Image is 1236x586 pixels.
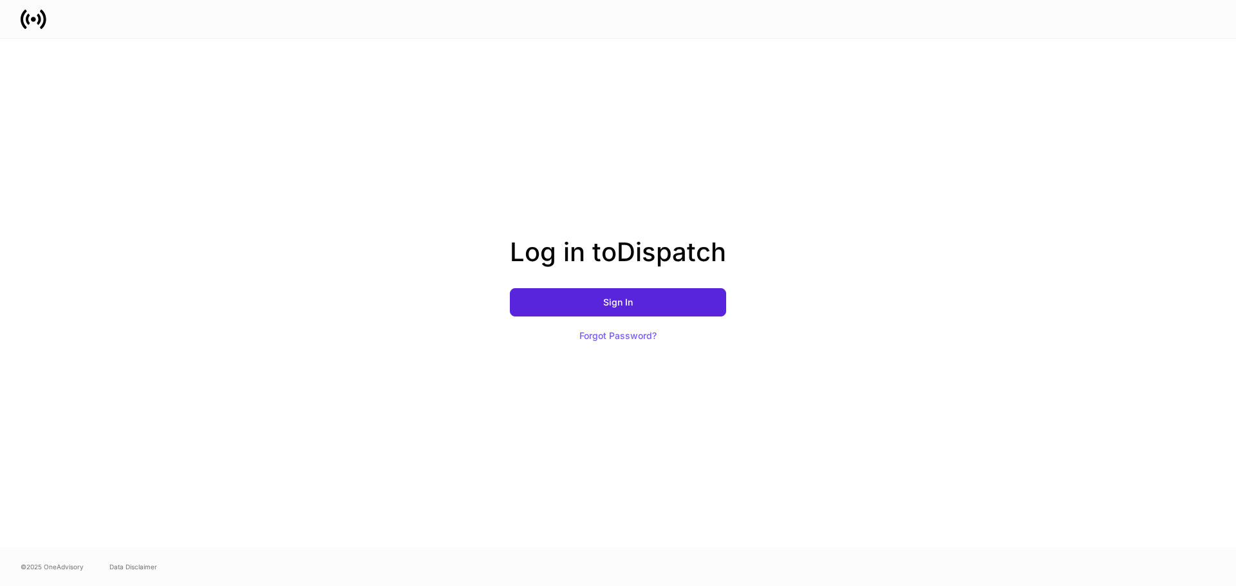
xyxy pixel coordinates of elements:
[109,562,157,572] a: Data Disclaimer
[579,331,657,340] div: Forgot Password?
[21,562,84,572] span: © 2025 OneAdvisory
[603,298,633,307] div: Sign In
[563,322,673,350] button: Forgot Password?
[510,288,726,316] button: Sign In
[510,237,726,288] h2: Log in to Dispatch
